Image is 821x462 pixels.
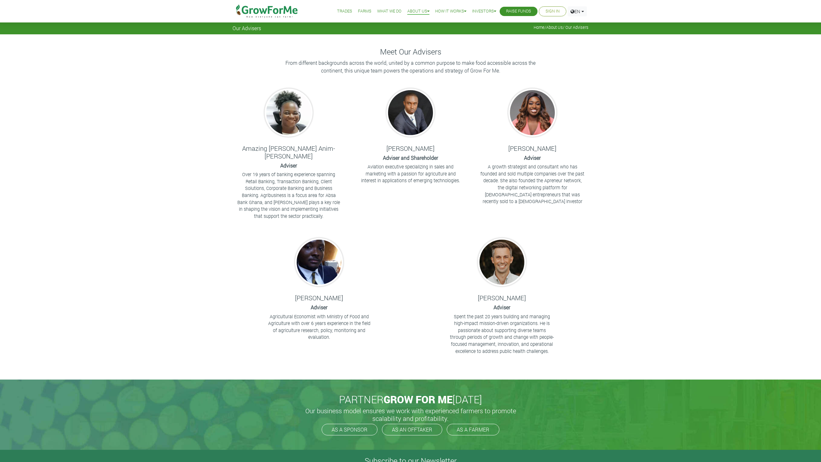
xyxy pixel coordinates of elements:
h6: Adviser [449,304,555,310]
a: Raise Funds [506,8,531,15]
a: About Us [546,25,563,30]
p: From different backgrounds across the world, united by a common purpose to make food accessible a... [282,59,539,74]
a: About Us [407,8,429,15]
a: AS A FARMER [447,424,499,435]
a: Sign In [546,8,560,15]
a: AS A SPONSOR [322,424,377,435]
img: growforme image [265,89,313,137]
img: growforme image [478,238,526,286]
a: EN [568,6,587,16]
h5: [PERSON_NAME] [449,294,555,302]
p: Agricultural Economist with Ministry of Food and Agriculture with over 6 years experience in the ... [267,313,371,341]
a: How it Works [435,8,466,15]
a: AS AN OFFTAKER [382,424,442,435]
a: Home [534,25,545,30]
h6: Adviser and Shareholder [358,155,463,161]
span: Our Advisers [233,25,261,31]
h5: Our business model ensures we work with experienced farmers to promote scalability and profitabil... [298,407,523,422]
h2: PARTNER [DATE] [235,393,586,406]
h6: Adviser [236,162,342,168]
img: growforme image [386,89,435,137]
h6: Adviser [479,155,585,161]
a: Farms [358,8,371,15]
p: Over 19 years of banking experience spanning Retail Banking, Transaction Banking, Client Solution... [237,171,341,219]
a: Trades [337,8,352,15]
img: growforme image [295,238,343,286]
h5: [PERSON_NAME] [358,144,463,152]
p: Spent the past 20 years building and managing high-impact mission-driven organizations. He is pas... [450,313,554,355]
h5: Amazing [PERSON_NAME] Anim-[PERSON_NAME] [236,144,342,160]
h5: [PERSON_NAME] [266,294,372,302]
h4: Meet Our Advisers [233,47,588,56]
p: A growth strategist and consultant who has founded and sold multiple companies over the past deca... [480,163,584,205]
a: What We Do [377,8,402,15]
h5: [PERSON_NAME] [479,144,585,152]
a: Investors [472,8,496,15]
span: GROW FOR ME [384,392,453,406]
span: / / Our Advisers [534,25,588,30]
p: Aviation executive specializing in sales and marketing with a passion for agriculture and interes... [359,163,462,184]
img: growforme image [508,89,556,137]
h6: Adviser [266,304,372,310]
